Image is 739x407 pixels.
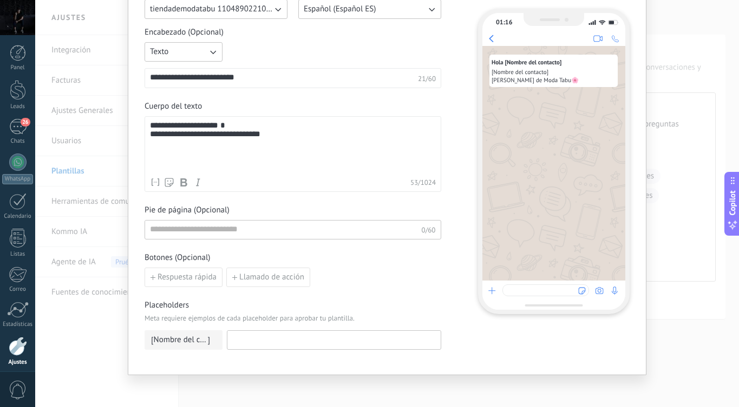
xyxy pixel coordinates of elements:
button: Llamado de acción [226,268,310,287]
div: Panel [2,64,34,71]
span: Llamado de acción [239,273,304,281]
div: Leads [2,103,34,110]
span: Encabezado (Opcional) [145,27,441,38]
div: WhatsApp [2,174,33,184]
button: Respuesta rápida [145,268,223,287]
span: Placeholders [145,300,441,311]
div: Estadísticas [2,321,34,328]
span: [Nombre del contacto] [PERSON_NAME] de Moda Tabu🌸 [492,69,579,85]
span: Botones (Opcional) [145,252,441,263]
div: Ajustes [2,359,34,366]
div: Correo [2,286,34,293]
span: Pie de página (Opcional) [145,205,441,216]
span: Hola [Nombre del contacto] [492,59,561,67]
div: Calendario [2,213,34,220]
span: Copilot [727,190,738,215]
span: 26 [21,118,30,126]
span: 21 / 60 [418,75,436,83]
span: Texto [150,46,168,57]
span: Respuesta rápida [158,273,217,281]
div: Listas [2,251,34,258]
div: 01:16 [496,18,512,26]
div: Chats [2,138,34,145]
button: Texto [145,42,223,62]
span: 53 / 1024 [410,178,436,186]
span: Cuerpo del texto [145,101,441,112]
div: [ ] [145,330,223,350]
span: Nombre del contacto [154,335,208,345]
span: 0/60 [422,225,436,235]
span: Español (Español ES) [304,4,376,15]
span: Meta requiere ejemplos de cada placeholder para aprobar tu plantilla. [145,313,441,324]
span: tiendademodatabu 110489022109606 [150,4,272,15]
